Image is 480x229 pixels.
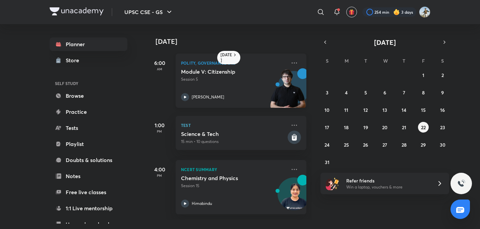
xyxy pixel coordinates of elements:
h6: SELF STUDY [50,78,127,89]
abbr: Friday [422,58,425,64]
abbr: August 27, 2025 [382,142,387,148]
button: August 30, 2025 [437,139,448,150]
button: August 2, 2025 [437,70,448,80]
h5: 4:00 [146,165,173,173]
h6: Refer friends [346,177,429,184]
div: Store [66,56,83,64]
button: August 8, 2025 [418,87,429,98]
button: August 29, 2025 [418,139,429,150]
p: Polity, Governance & IR [181,59,286,67]
p: PM [146,129,173,133]
button: August 16, 2025 [437,104,448,115]
p: Test [181,121,286,129]
abbr: August 14, 2025 [402,107,406,113]
abbr: August 11, 2025 [344,107,348,113]
abbr: August 31, 2025 [325,159,329,165]
abbr: August 10, 2025 [324,107,329,113]
button: August 23, 2025 [437,122,448,133]
button: August 10, 2025 [322,104,333,115]
h5: 1:00 [146,121,173,129]
abbr: Wednesday [383,58,388,64]
h5: Module V: Citizenship [181,68,264,75]
button: August 19, 2025 [360,122,371,133]
abbr: August 7, 2025 [403,89,405,96]
a: Playlist [50,137,127,151]
abbr: August 25, 2025 [344,142,349,148]
button: August 24, 2025 [322,139,333,150]
button: August 6, 2025 [379,87,390,98]
abbr: August 26, 2025 [363,142,368,148]
h4: [DATE] [156,37,313,46]
p: [PERSON_NAME] [192,94,224,100]
button: August 4, 2025 [341,87,352,98]
abbr: August 2, 2025 [441,72,444,78]
h5: Science & Tech [181,131,286,137]
button: August 25, 2025 [341,139,352,150]
abbr: August 5, 2025 [364,89,367,96]
a: Practice [50,105,127,119]
a: Doubts & solutions [50,153,127,167]
a: Company Logo [50,7,104,17]
a: Free live classes [50,185,127,199]
abbr: August 4, 2025 [345,89,348,96]
button: August 1, 2025 [418,70,429,80]
img: avatar [349,9,355,15]
button: August 3, 2025 [322,87,333,98]
abbr: Saturday [441,58,444,64]
abbr: August 22, 2025 [421,124,426,131]
img: Avatar [278,181,310,213]
span: [DATE] [374,38,396,47]
a: Planner [50,37,127,51]
abbr: August 9, 2025 [441,89,444,96]
button: August 15, 2025 [418,104,429,115]
p: PM [146,173,173,177]
button: August 26, 2025 [360,139,371,150]
button: August 20, 2025 [379,122,390,133]
abbr: August 20, 2025 [382,124,387,131]
abbr: August 1, 2025 [422,72,424,78]
h5: 6:00 [146,59,173,67]
button: August 5, 2025 [360,87,371,98]
abbr: August 30, 2025 [440,142,445,148]
button: August 18, 2025 [341,122,352,133]
button: August 21, 2025 [399,122,409,133]
abbr: August 21, 2025 [402,124,406,131]
p: Himabindu [192,201,212,207]
button: August 9, 2025 [437,87,448,98]
button: August 31, 2025 [322,157,333,167]
abbr: August 23, 2025 [440,124,445,131]
h5: Chemistry and Physics [181,175,264,181]
button: August 7, 2025 [399,87,409,98]
abbr: Tuesday [364,58,367,64]
img: streak [393,9,400,15]
abbr: Thursday [403,58,405,64]
abbr: August 13, 2025 [382,107,387,113]
button: August 11, 2025 [341,104,352,115]
button: [DATE] [330,37,440,47]
p: 15 min • 10 questions [181,139,286,145]
a: Notes [50,169,127,183]
button: August 22, 2025 [418,122,429,133]
abbr: August 16, 2025 [440,107,445,113]
abbr: August 6, 2025 [383,89,386,96]
abbr: August 18, 2025 [344,124,349,131]
p: Session 5 [181,76,286,82]
abbr: August 28, 2025 [402,142,407,148]
p: Session 15 [181,183,286,189]
abbr: Sunday [326,58,328,64]
abbr: August 3, 2025 [326,89,328,96]
img: ttu [457,179,465,187]
button: UPSC CSE - GS [120,5,177,19]
button: avatar [346,7,357,17]
button: August 28, 2025 [399,139,409,150]
button: August 14, 2025 [399,104,409,115]
abbr: August 24, 2025 [324,142,329,148]
abbr: August 17, 2025 [325,124,329,131]
button: August 12, 2025 [360,104,371,115]
abbr: August 15, 2025 [421,107,426,113]
a: Store [50,54,127,67]
img: referral [326,177,339,190]
img: Srikanth Rathod [419,6,430,18]
abbr: Monday [345,58,349,64]
p: NCERT Summary [181,165,286,173]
